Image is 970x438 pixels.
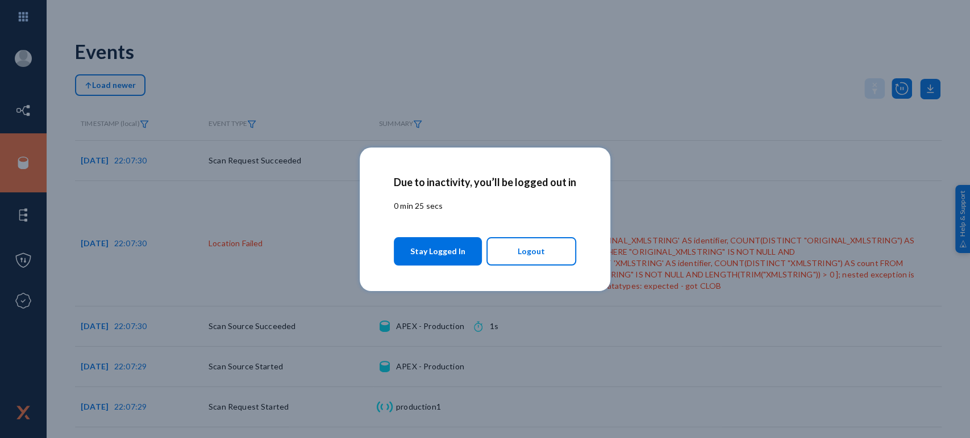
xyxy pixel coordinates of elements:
span: Logout [518,242,545,261]
p: 0 min 25 secs [394,200,576,212]
button: Logout [486,237,577,266]
button: Stay Logged In [394,237,482,266]
h2: Due to inactivity, you’ll be logged out in [394,176,576,188]
span: Stay Logged In [410,241,465,262]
